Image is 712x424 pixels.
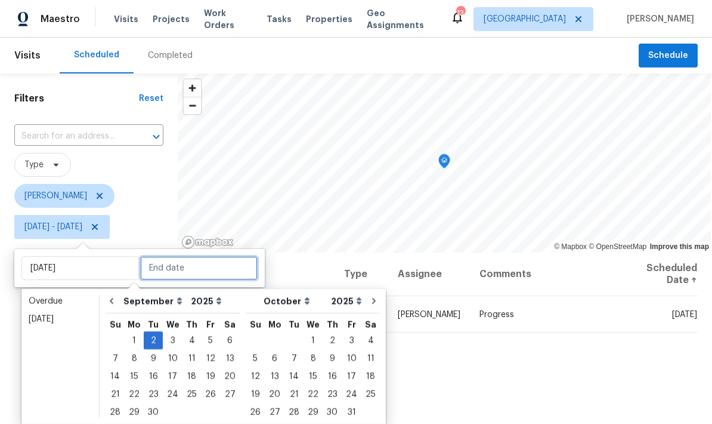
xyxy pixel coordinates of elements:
div: 8 [304,350,323,367]
div: 7 [106,350,125,367]
div: Tue Oct 28 2025 [284,403,304,421]
abbr: Tuesday [289,320,299,328]
canvas: Map [178,73,711,253]
div: 19 [246,386,265,403]
div: 14 [106,368,125,385]
a: Mapbox homepage [181,235,234,249]
div: Sat Sep 06 2025 [220,331,240,349]
div: Fri Oct 31 2025 [342,403,361,421]
div: Mon Oct 20 2025 [265,385,284,403]
div: 11 [361,350,380,367]
div: 13 [220,350,240,367]
div: 28 [106,404,125,420]
span: [GEOGRAPHIC_DATA] [484,13,566,25]
abbr: Sunday [250,320,261,328]
div: 26 [201,386,220,403]
div: 13 [456,7,465,19]
span: Maestro [41,13,80,25]
div: Mon Sep 29 2025 [125,403,144,421]
div: Tue Oct 21 2025 [284,385,304,403]
div: 1 [125,332,144,349]
h1: Filters [14,93,139,105]
div: 10 [342,350,361,367]
div: 1 [304,332,323,349]
div: Sat Oct 11 2025 [361,349,380,367]
div: Mon Sep 01 2025 [125,331,144,349]
div: 10 [163,350,182,367]
abbr: Sunday [110,320,121,328]
div: Sat Oct 18 2025 [361,367,380,385]
div: Wed Sep 10 2025 [163,349,182,367]
div: 24 [163,386,182,403]
div: 20 [265,386,284,403]
span: [DATE] [672,310,697,318]
div: Fri Sep 19 2025 [201,367,220,385]
div: 21 [106,386,125,403]
div: 23 [323,386,342,403]
div: 31 [342,404,361,420]
abbr: Thursday [327,320,338,328]
div: 12 [246,368,265,385]
div: Mon Sep 08 2025 [125,349,144,367]
div: 3 [163,332,182,349]
th: Comments [470,253,621,296]
div: Tue Oct 14 2025 [284,367,304,385]
div: Thu Oct 30 2025 [323,403,342,421]
a: Mapbox [554,242,587,251]
div: 25 [361,386,380,403]
div: Wed Oct 01 2025 [304,331,323,349]
div: 27 [220,386,240,403]
div: Wed Oct 22 2025 [304,385,323,403]
div: Reset [139,93,163,105]
div: 28 [284,404,304,420]
a: OpenStreetMap [589,242,646,251]
div: Fri Oct 24 2025 [342,385,361,403]
div: 15 [125,368,144,385]
div: 19 [201,368,220,385]
div: Fri Sep 26 2025 [201,385,220,403]
div: Thu Sep 25 2025 [182,385,201,403]
div: 27 [265,404,284,420]
span: Projects [153,13,190,25]
div: Thu Oct 09 2025 [323,349,342,367]
button: Zoom out [184,97,201,114]
div: 13 [265,368,284,385]
abbr: Saturday [365,320,376,328]
div: Thu Sep 11 2025 [182,349,201,367]
abbr: Tuesday [148,320,159,328]
input: Sat, Jan 01 [21,256,139,280]
div: Overdue [29,295,92,307]
div: 8 [125,350,144,367]
div: 29 [125,404,144,420]
div: 6 [220,332,240,349]
span: Tasks [267,15,292,23]
div: 9 [144,350,163,367]
div: 17 [163,368,182,385]
div: 6 [265,350,284,367]
div: 21 [284,386,304,403]
div: 14 [284,368,304,385]
div: Tue Oct 07 2025 [284,349,304,367]
div: Sun Oct 12 2025 [246,367,265,385]
div: 16 [144,368,163,385]
div: 18 [361,368,380,385]
div: Thu Oct 23 2025 [323,385,342,403]
select: Month [120,292,188,310]
div: Thu Oct 16 2025 [323,367,342,385]
span: Type [24,159,44,171]
th: Type [335,253,388,296]
div: 18 [182,368,201,385]
abbr: Friday [206,320,215,328]
div: 16 [323,368,342,385]
span: Properties [306,13,352,25]
span: Progress [479,310,514,318]
div: Tue Sep 02 2025 [144,331,163,349]
div: Tue Sep 16 2025 [144,367,163,385]
ul: Date picker shortcuts [24,292,96,421]
button: Zoom in [184,79,201,97]
div: 2 [144,332,163,349]
div: Sun Oct 05 2025 [246,349,265,367]
div: Tue Sep 23 2025 [144,385,163,403]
